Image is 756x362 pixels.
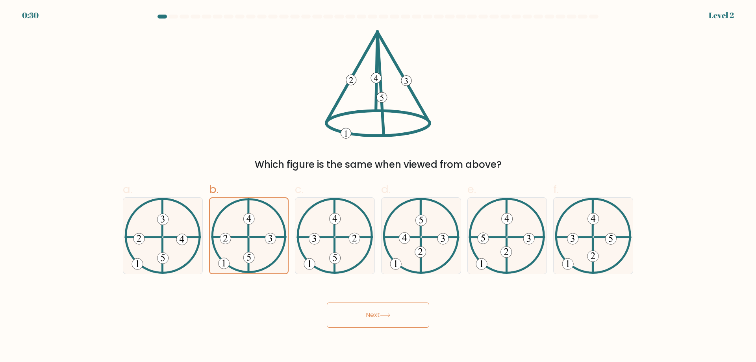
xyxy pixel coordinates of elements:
[327,303,429,328] button: Next
[295,182,304,197] span: c.
[209,182,219,197] span: b.
[467,182,476,197] span: e.
[709,9,734,21] div: Level 2
[381,182,391,197] span: d.
[22,9,39,21] div: 0:30
[123,182,132,197] span: a.
[553,182,559,197] span: f.
[128,158,628,172] div: Which figure is the same when viewed from above?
